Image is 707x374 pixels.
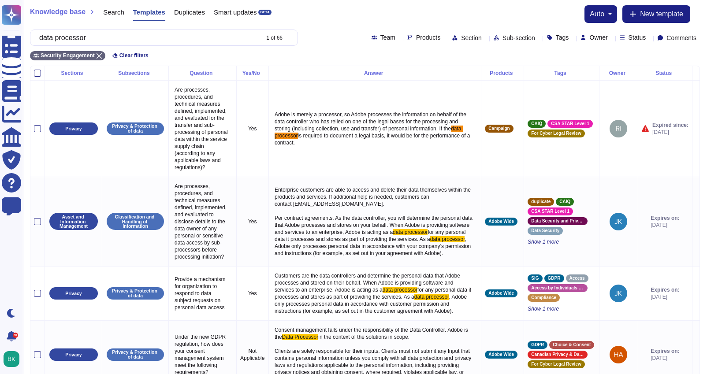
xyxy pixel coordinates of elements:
[652,129,688,136] span: [DATE]
[531,122,542,126] span: CAIQ
[41,53,95,58] span: Security Engagement
[488,126,510,131] span: Campaign
[531,343,544,347] span: GDPR
[282,334,319,340] span: Data Processor
[556,34,569,41] span: Tags
[488,219,514,224] span: Adobe Wide
[414,294,449,300] span: data processor
[13,333,18,338] div: 9+
[133,9,165,15] span: Templates
[35,30,258,45] input: Search by keywords
[651,215,679,222] span: Expires on:
[106,70,165,76] div: Subsections
[531,296,556,300] span: Compliance
[275,236,473,256] span: , Adobe only processes personal data in accordance with your company’s permission and instruction...
[240,125,265,132] p: Yes
[610,213,627,230] img: user
[275,126,463,139] span: data processor
[4,351,19,367] img: user
[272,70,477,76] div: Answer
[548,276,561,281] span: GDPR
[551,122,589,126] span: CSA STAR Level 1
[110,289,161,298] p: Privacy & Protection of data
[640,11,683,18] span: New template
[240,218,265,225] p: Yes
[651,293,679,300] span: [DATE]
[275,287,473,300] span: for any personal data it processes and stores as part of providing the services. As a
[589,34,607,41] span: Owner
[629,34,646,41] span: Status
[622,5,690,23] button: New template
[569,276,585,281] span: Access
[642,70,688,76] div: Status
[214,9,257,15] span: Smart updates
[416,34,440,41] span: Products
[52,215,95,229] p: Asset and Information Management
[275,229,467,242] span: for any personal data it processes and stores as part of providing the services. As a
[172,274,233,313] p: Provide a mechanism for organization to respond to data subject requests on personal data access
[502,35,535,41] span: Sub-section
[531,200,551,204] span: duplicate
[531,229,559,233] span: Data Security
[275,294,469,314] span: , Adobe only processes personal data in accordance with customer permission and instructions (for...
[603,70,634,76] div: Owner
[275,187,474,235] span: Enterprise customers are able to access and delete their data themselves within the products and ...
[531,219,584,223] span: Data Security and Privacy Lifecycle Management
[30,8,86,15] span: Knowledge base
[65,126,82,131] p: Privacy
[666,35,696,41] span: Comments
[258,10,271,15] div: BETA
[610,285,627,302] img: user
[65,291,82,296] p: Privacy
[528,70,595,76] div: Tags
[590,11,612,18] button: auto
[110,215,161,229] p: Classification and Handling of Information
[485,70,520,76] div: Products
[553,343,591,347] span: Choice & Consent
[652,122,688,129] span: Expired since:
[174,9,205,15] span: Duplicates
[172,181,233,263] p: Are processes, procedures, and technical measures defined, implemented, and evaluated to disclose...
[651,355,679,362] span: [DATE]
[266,35,283,41] div: 1 of 66
[531,276,539,281] span: SIG
[48,70,98,76] div: Sections
[531,209,569,214] span: CSA STAR Level 1
[275,111,468,132] span: Adobe is merely a processor, so Adobe processes the information on behalf of the data controller ...
[275,273,461,293] span: Customers are the data controllers and determine the personal data that Adobe processes and store...
[651,286,679,293] span: Expires on:
[65,352,82,357] p: Privacy
[2,349,26,369] button: user
[651,348,679,355] span: Expires on:
[610,346,627,363] img: user
[430,236,465,242] span: data processor
[531,352,584,357] span: Canadian Privacy & Data Protection
[488,291,514,296] span: Adobe Wide
[488,352,514,357] span: Adobe Wide
[172,84,233,173] p: Are processes, procedures, and technical measures defined, implemented, and evaluated for the tra...
[103,9,124,15] span: Search
[531,131,581,136] span: For Cyber Legal Review
[380,34,395,41] span: Team
[461,35,482,41] span: Section
[110,350,161,359] p: Privacy & Protection of data
[110,124,161,133] p: Privacy & Protection of data
[172,70,233,76] div: Question
[531,286,584,290] span: Access by Individuals to their Personal Information
[240,70,265,76] div: Yes/No
[528,305,595,312] span: Show 1 more
[240,290,265,297] p: Yes
[275,133,472,146] span: is required to document a legal basis, it would be for the performance of a contract.
[590,11,604,18] span: auto
[528,238,595,245] span: Show 1 more
[531,362,581,367] span: For Cyber Legal Review
[383,287,417,293] span: data processor
[651,222,679,229] span: [DATE]
[119,53,149,58] span: Clear filters
[559,200,570,204] span: CAIQ
[240,348,265,362] p: Not Applicable
[275,327,469,340] span: Consent management falls under the responsibility of the Data Controller. Adobe is the
[393,229,428,235] span: data processor
[610,120,627,137] img: user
